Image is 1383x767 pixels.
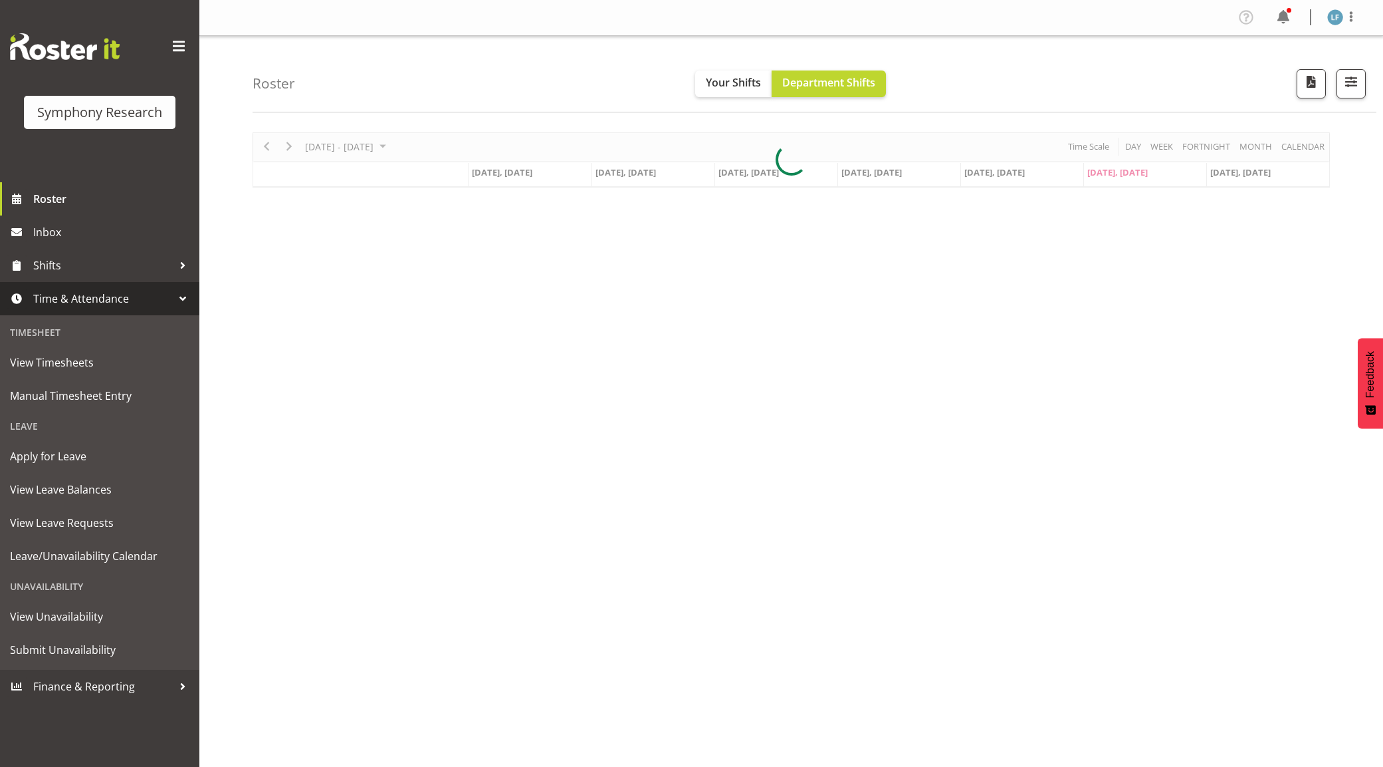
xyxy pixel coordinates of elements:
img: lolo-fiaola1981.jpg [1327,9,1343,25]
span: View Leave Requests [10,513,189,533]
span: Your Shifts [706,75,761,90]
a: View Leave Requests [3,506,196,539]
a: Leave/Unavailability Calendar [3,539,196,573]
span: Manual Timesheet Entry [10,386,189,406]
span: Finance & Reporting [33,677,173,696]
span: Inbox [33,222,193,242]
div: Timesheet [3,319,196,346]
button: Feedback - Show survey [1358,338,1383,428]
a: Manual Timesheet Entry [3,379,196,412]
span: View Leave Balances [10,480,189,500]
div: Symphony Research [37,102,162,122]
img: Rosterit website logo [10,33,120,60]
span: Roster [33,189,193,209]
button: Download a PDF of the roster according to the set date range. [1297,69,1326,98]
span: View Unavailability [10,607,189,627]
div: Leave [3,412,196,440]
button: Filter Shifts [1336,69,1366,98]
span: Submit Unavailability [10,640,189,660]
span: Feedback [1364,351,1376,398]
span: Apply for Leave [10,446,189,466]
a: Apply for Leave [3,440,196,473]
span: Department Shifts [782,75,875,90]
div: Unavailability [3,573,196,600]
a: View Unavailability [3,600,196,633]
span: Time & Attendance [33,289,173,309]
h4: Roster [253,76,295,91]
span: Shifts [33,255,173,275]
span: View Timesheets [10,353,189,373]
a: Submit Unavailability [3,633,196,667]
button: Your Shifts [695,71,772,97]
a: View Leave Balances [3,473,196,506]
button: Department Shifts [772,71,886,97]
span: Leave/Unavailability Calendar [10,546,189,566]
a: View Timesheets [3,346,196,379]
